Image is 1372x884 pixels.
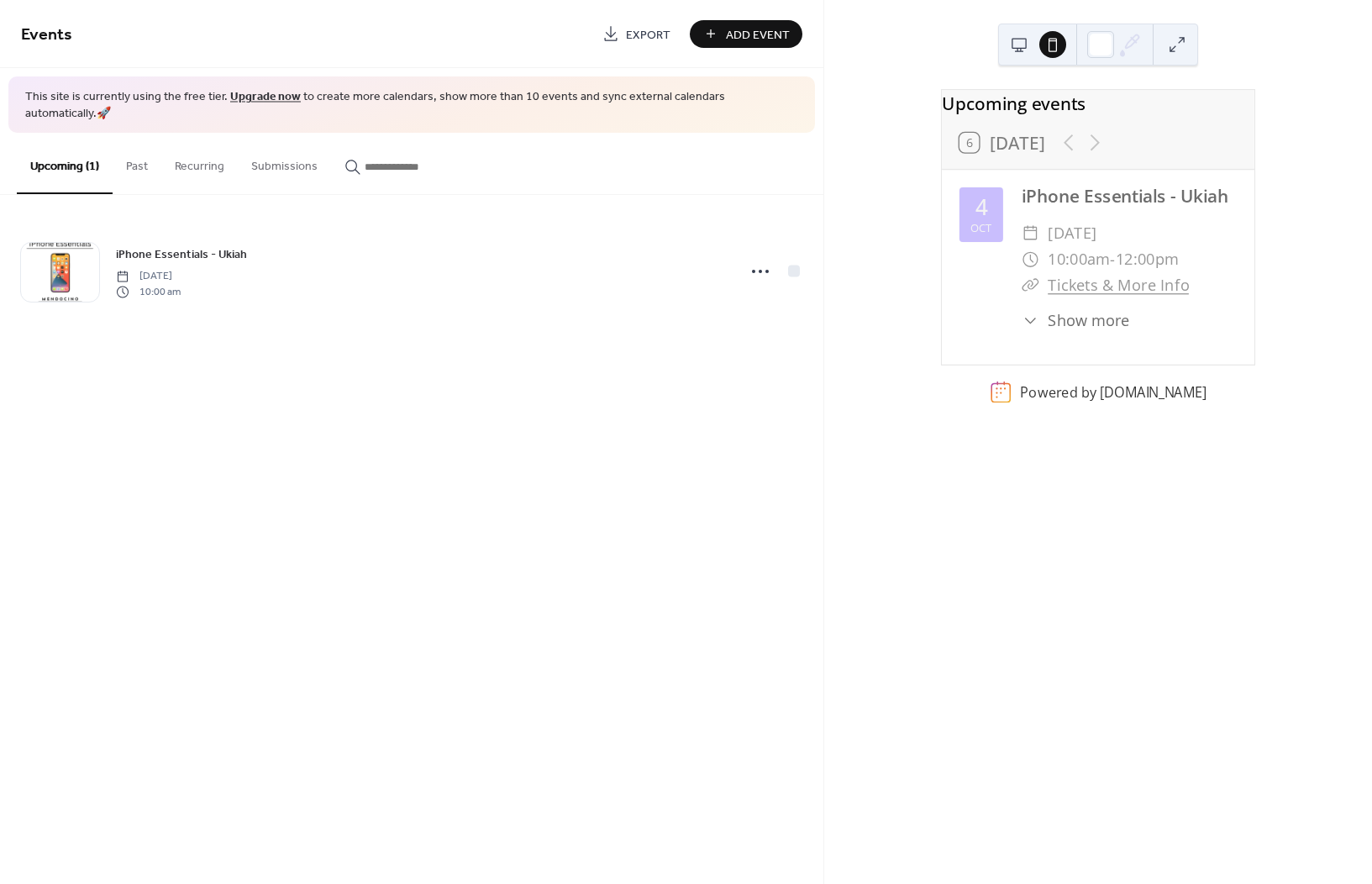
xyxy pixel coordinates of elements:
div: ​ [1022,272,1039,298]
div: ​ [1022,309,1039,332]
button: ​Show more [1022,309,1130,332]
button: Submissions [238,133,331,192]
div: Powered by [1020,383,1206,402]
a: iPhone Essentials - Ukiah [1022,184,1228,208]
a: Export [590,20,683,48]
span: - [1110,246,1116,272]
span: iPhone Essentials - Ukiah [116,246,247,264]
a: iPhone Essentials - Ukiah [116,245,247,264]
span: 10:00 am [116,284,181,299]
span: Events [21,18,72,51]
div: ​ [1022,246,1039,272]
a: Tickets & More Info [1048,274,1189,295]
div: Oct [970,223,992,234]
button: Add Event [690,20,802,48]
div: 4 [975,196,987,218]
span: [DATE] [1048,220,1097,246]
button: Recurring [161,133,238,192]
a: [DOMAIN_NAME] [1100,383,1206,402]
span: 12:00pm [1116,246,1179,272]
a: Upgrade now [230,86,301,108]
div: Upcoming events [942,90,1254,116]
span: Show more [1048,309,1130,332]
div: ​ [1022,220,1039,246]
button: Upcoming (1) [17,133,113,194]
span: This site is currently using the free tier. to create more calendars, show more than 10 events an... [25,89,798,122]
span: Add Event [726,26,790,44]
button: Past [113,133,161,192]
span: Export [626,26,670,44]
span: 10:00am [1048,246,1110,272]
span: [DATE] [116,269,181,284]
